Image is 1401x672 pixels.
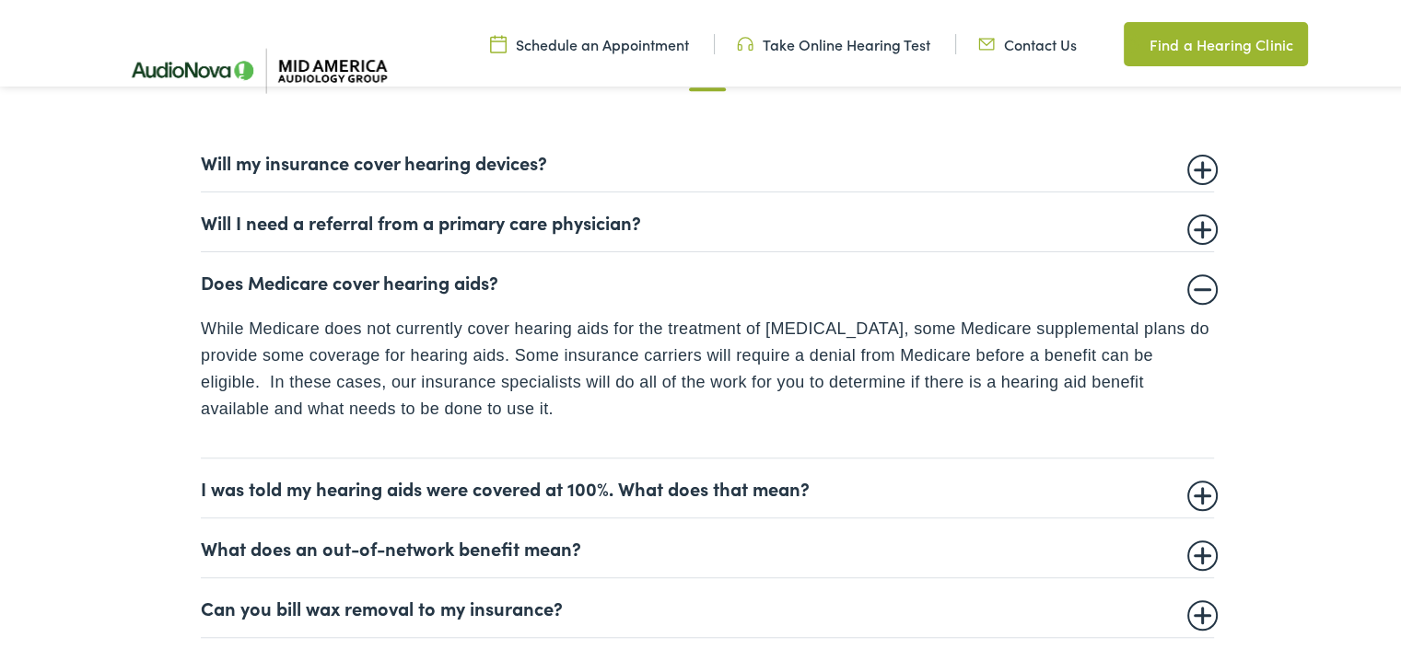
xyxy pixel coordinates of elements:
img: utility icon [1124,29,1140,52]
img: utility icon [490,30,507,51]
a: Schedule an Appointment [490,30,689,51]
a: Find a Hearing Clinic [1124,18,1308,63]
a: Take Online Hearing Test [737,30,930,51]
summary: I was told my hearing aids were covered at 100%. What does that mean? [201,473,1214,495]
summary: Does Medicare cover hearing aids? [201,267,1214,289]
a: Contact Us [978,30,1077,51]
summary: What does an out-of-network benefit mean? [201,533,1214,555]
summary: Can you bill wax removal to my insurance? [201,593,1214,615]
span: While Medicare does not currently cover hearing aids for the treatment of [MEDICAL_DATA], some Me... [201,316,1209,413]
summary: Will my insurance cover hearing devices? [201,147,1214,169]
summary: Will I need a referral from a primary care physician? [201,207,1214,229]
img: utility icon [978,30,995,51]
img: utility icon [737,30,753,51]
